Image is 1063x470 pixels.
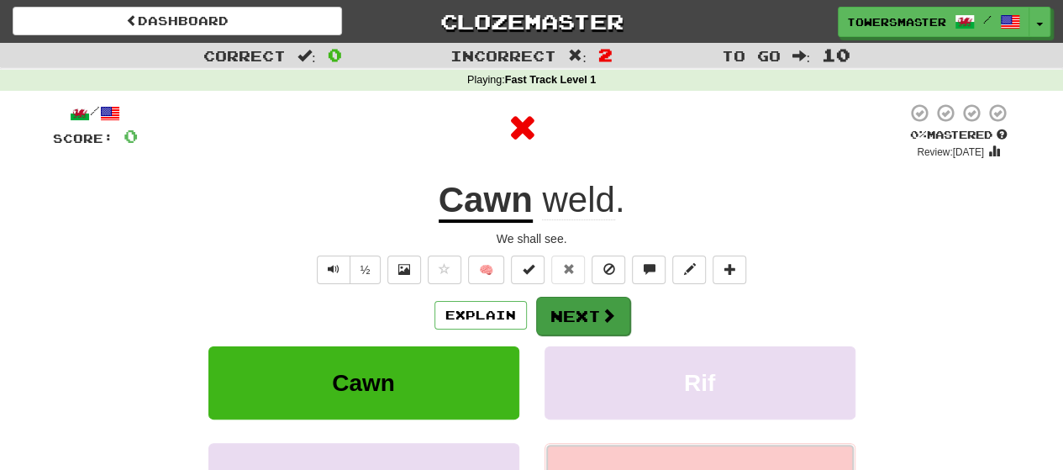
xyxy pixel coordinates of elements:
[328,45,342,65] span: 0
[838,7,1029,37] a: towersmaster /
[533,180,625,220] span: .
[568,49,587,63] span: :
[822,45,850,65] span: 10
[297,49,316,63] span: :
[632,256,666,284] button: Discuss sentence (alt+u)
[592,256,625,284] button: Ignore sentence (alt+i)
[450,47,556,64] span: Incorrect
[439,180,533,223] u: Cawn
[124,125,138,146] span: 0
[208,346,519,420] button: Cawn
[713,256,746,284] button: Add to collection (alt+a)
[53,131,113,145] span: Score:
[511,256,545,284] button: Set this sentence to 100% Mastered (alt+m)
[983,13,992,25] span: /
[551,256,585,284] button: Reset to 0% Mastered (alt+r)
[468,256,504,284] button: 🧠
[684,370,715,396] span: Rif
[545,346,855,420] button: Rif
[536,297,630,335] button: Next
[367,7,697,36] a: Clozemaster
[910,128,927,141] span: 0 %
[505,74,597,86] strong: Fast Track Level 1
[53,103,138,124] div: /
[847,14,946,29] span: towersmaster
[313,256,382,284] div: Text-to-speech controls
[907,128,1011,143] div: Mastered
[203,47,286,64] span: Correct
[332,370,395,396] span: Cawn
[387,256,421,284] button: Show image (alt+x)
[350,256,382,284] button: ½
[792,49,810,63] span: :
[53,230,1011,247] div: We shall see.
[13,7,342,35] a: Dashboard
[598,45,613,65] span: 2
[917,146,984,158] small: Review: [DATE]
[434,301,527,330] button: Explain
[317,256,350,284] button: Play sentence audio (ctl+space)
[721,47,780,64] span: To go
[672,256,706,284] button: Edit sentence (alt+d)
[542,180,614,220] span: weld
[428,256,461,284] button: Favorite sentence (alt+f)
